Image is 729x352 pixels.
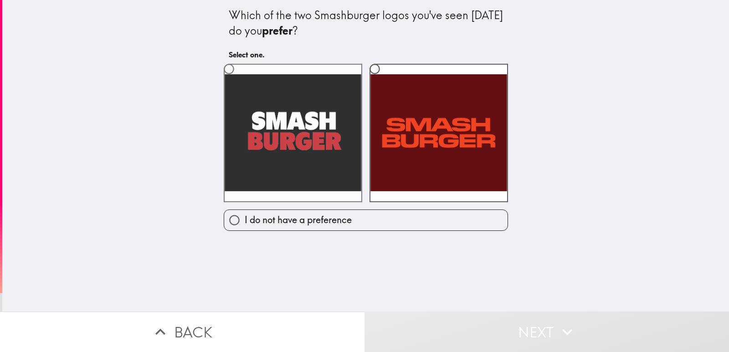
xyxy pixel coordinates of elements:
[224,210,508,230] button: I do not have a preference
[229,50,503,60] h6: Select one.
[229,8,503,38] div: Which of the two Smashburger logos you've seen [DATE] do you ?
[262,24,293,37] b: prefer
[245,214,352,226] span: I do not have a preference
[364,311,729,352] button: Next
